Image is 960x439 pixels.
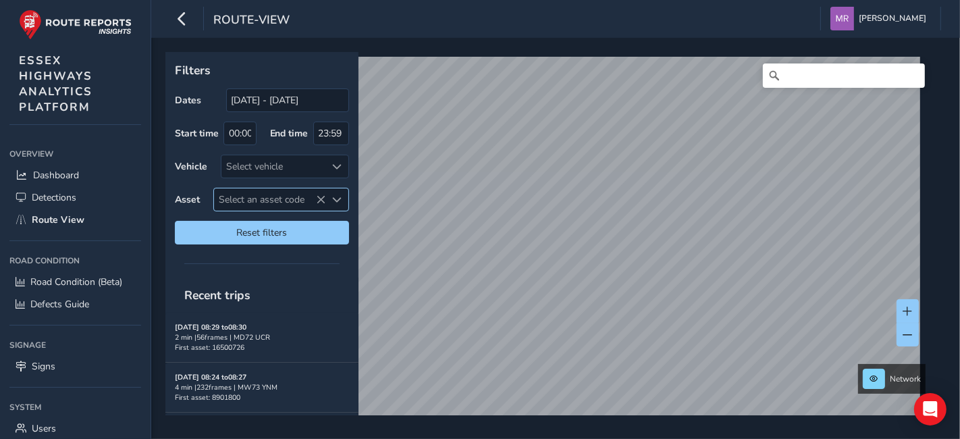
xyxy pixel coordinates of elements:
[30,298,89,311] span: Defects Guide
[9,209,141,231] a: Route View
[9,397,141,417] div: System
[9,355,141,378] a: Signs
[170,57,920,431] canvas: Map
[185,226,339,239] span: Reset filters
[890,373,921,384] span: Network
[175,382,349,392] div: 4 min | 232 frames | MW73 YNM
[270,127,309,140] label: End time
[32,191,76,204] span: Detections
[33,169,79,182] span: Dashboard
[9,186,141,209] a: Detections
[175,61,349,79] p: Filters
[221,155,326,178] div: Select vehicle
[9,251,141,271] div: Road Condition
[19,9,132,40] img: rr logo
[32,422,56,435] span: Users
[175,193,200,206] label: Asset
[830,7,854,30] img: diamond-layout
[9,164,141,186] a: Dashboard
[9,271,141,293] a: Road Condition (Beta)
[9,335,141,355] div: Signage
[32,360,55,373] span: Signs
[19,53,92,115] span: ESSEX HIGHWAYS ANALYTICS PLATFORM
[175,332,349,342] div: 2 min | 56 frames | MD72 UCR
[9,293,141,315] a: Defects Guide
[859,7,926,30] span: [PERSON_NAME]
[326,188,348,211] div: Select an asset code
[214,188,326,211] span: Select an asset code
[175,392,240,403] span: First asset: 8901800
[32,213,84,226] span: Route View
[175,372,246,382] strong: [DATE] 08:24 to 08:27
[914,393,946,425] div: Open Intercom Messenger
[175,94,201,107] label: Dates
[175,160,207,173] label: Vehicle
[175,278,260,313] span: Recent trips
[175,342,244,353] span: First asset: 16500726
[30,276,122,288] span: Road Condition (Beta)
[175,127,219,140] label: Start time
[213,11,290,30] span: route-view
[830,7,931,30] button: [PERSON_NAME]
[175,221,349,244] button: Reset filters
[763,63,925,88] input: Search
[175,322,246,332] strong: [DATE] 08:29 to 08:30
[9,144,141,164] div: Overview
